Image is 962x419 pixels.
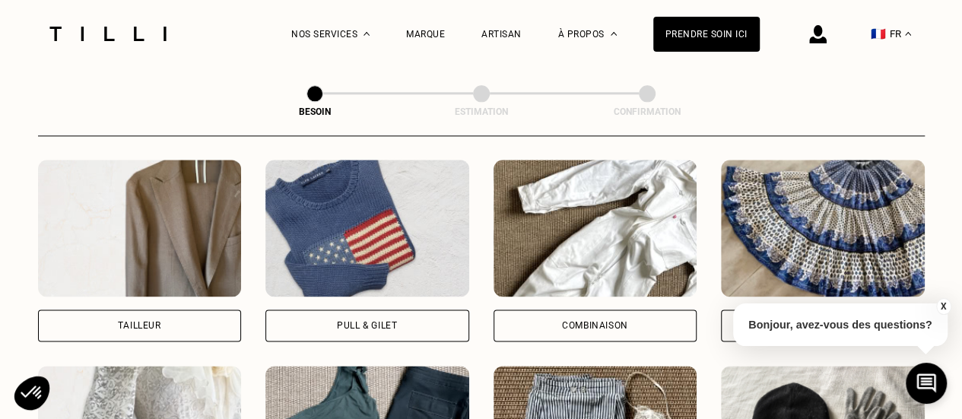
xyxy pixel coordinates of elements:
div: Estimation [405,106,557,117]
img: icône connexion [809,25,827,43]
div: Pull & gilet [337,321,397,330]
div: Confirmation [571,106,723,117]
img: Menu déroulant à propos [611,32,617,36]
button: X [935,298,951,315]
img: menu déroulant [905,32,911,36]
a: Marque [406,29,445,40]
div: Combinaison [562,321,628,330]
img: Menu déroulant [364,32,370,36]
img: Tilli retouche votre Tailleur [38,160,242,297]
img: Tilli retouche votre Combinaison [494,160,697,297]
div: Besoin [239,106,391,117]
span: 🇫🇷 [871,27,886,41]
a: Artisan [481,29,522,40]
p: Bonjour, avez-vous des questions? [733,303,948,346]
img: Tilli retouche votre Pull & gilet [265,160,469,297]
a: Prendre soin ici [653,17,760,52]
img: Logo du service de couturière Tilli [44,27,172,41]
img: Tilli retouche votre Jupe [721,160,925,297]
div: Tailleur [118,321,161,330]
